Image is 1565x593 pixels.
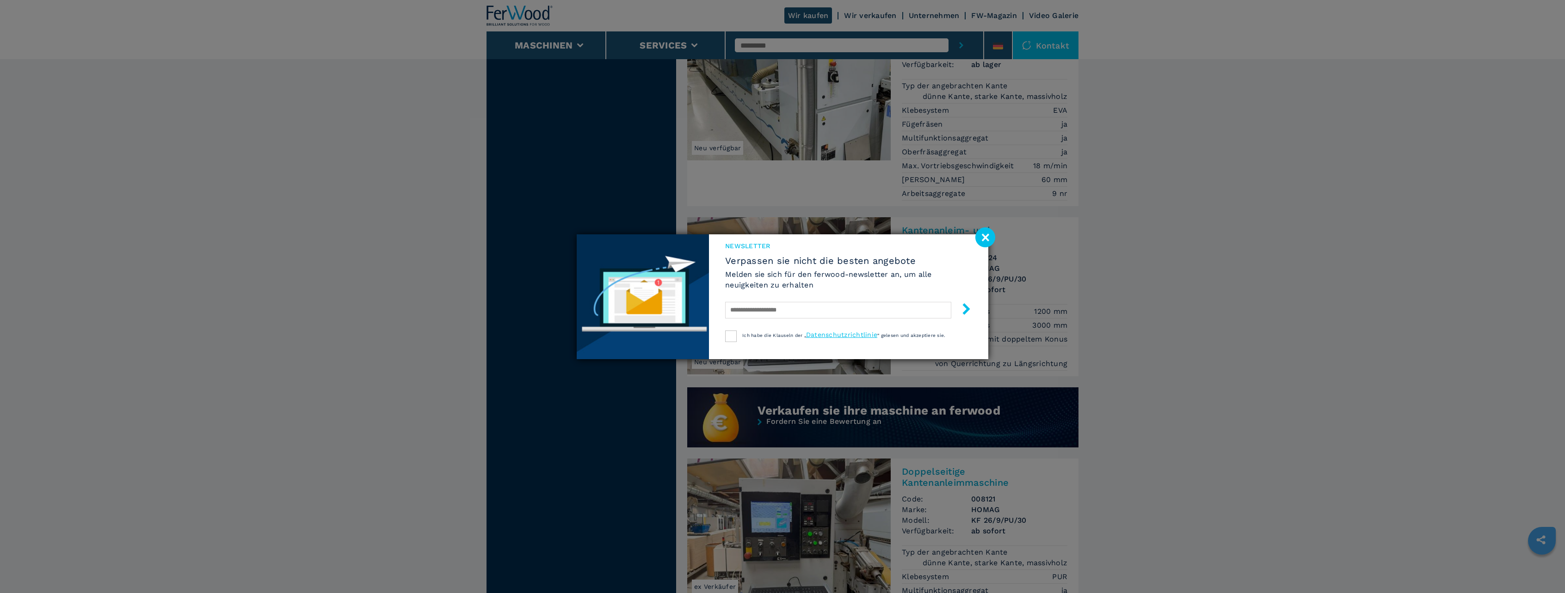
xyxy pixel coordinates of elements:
span: “ gelesen und akzeptiere sie. [877,333,945,338]
span: Verpassen sie nicht die besten angebote [725,255,972,266]
button: submit-button [951,300,972,321]
h6: Melden sie sich für den ferwood-newsletter an, um alle neuigkeiten zu erhalten [725,269,972,290]
img: Newsletter image [577,234,709,359]
span: Newsletter [725,241,972,251]
a: Datenschutzrichtlinie [806,331,877,338]
span: Ich habe die Klauseln der „ [742,333,806,338]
